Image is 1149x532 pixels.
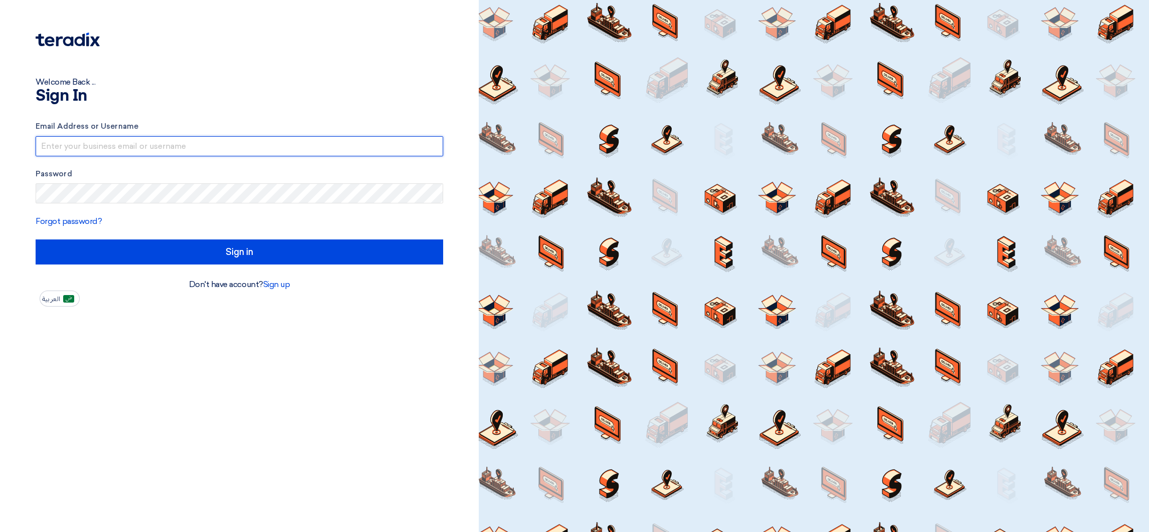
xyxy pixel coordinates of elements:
a: Sign up [263,280,290,289]
input: Enter your business email or username [36,136,443,156]
a: Forgot password? [36,216,102,226]
label: Password [36,168,443,180]
input: Sign in [36,239,443,264]
img: ar-AR.png [63,295,74,303]
div: Welcome Back ... [36,76,443,88]
label: Email Address or Username [36,121,443,132]
button: العربية [40,291,80,307]
span: العربية [42,296,60,303]
h1: Sign In [36,88,443,104]
img: Teradix logo [36,33,100,47]
div: Don't have account? [36,279,443,291]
